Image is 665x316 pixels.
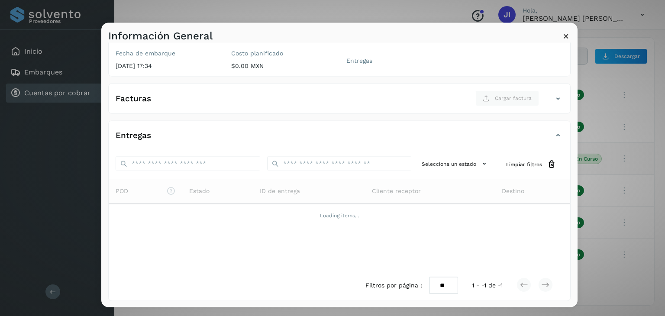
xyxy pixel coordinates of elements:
button: Selecciona un estado [418,157,492,171]
span: ID de entrega [260,187,300,196]
h4: Entregas [116,130,151,140]
div: Entregas [109,128,570,150]
span: POD [116,187,175,196]
td: Loading items... [109,204,570,227]
span: Destino [502,187,524,196]
span: 1 - -1 de -1 [472,281,503,290]
label: Costo planificado [231,49,333,57]
button: Cargar factura [475,91,539,106]
span: Cliente receptor [372,187,421,196]
label: Entregas [346,57,448,64]
button: Limpiar filtros [499,157,563,173]
div: FacturasCargar factura [109,91,570,113]
p: [DATE] 17:34 [116,62,217,69]
span: Filtros por página : [365,281,422,290]
h4: Facturas [116,94,151,103]
p: $0.00 MXN [231,62,333,69]
span: Limpiar filtros [506,161,542,168]
label: Fecha de embarque [116,49,217,57]
h3: Información General [108,30,213,42]
span: Cargar factura [495,95,532,103]
span: Estado [189,187,210,196]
